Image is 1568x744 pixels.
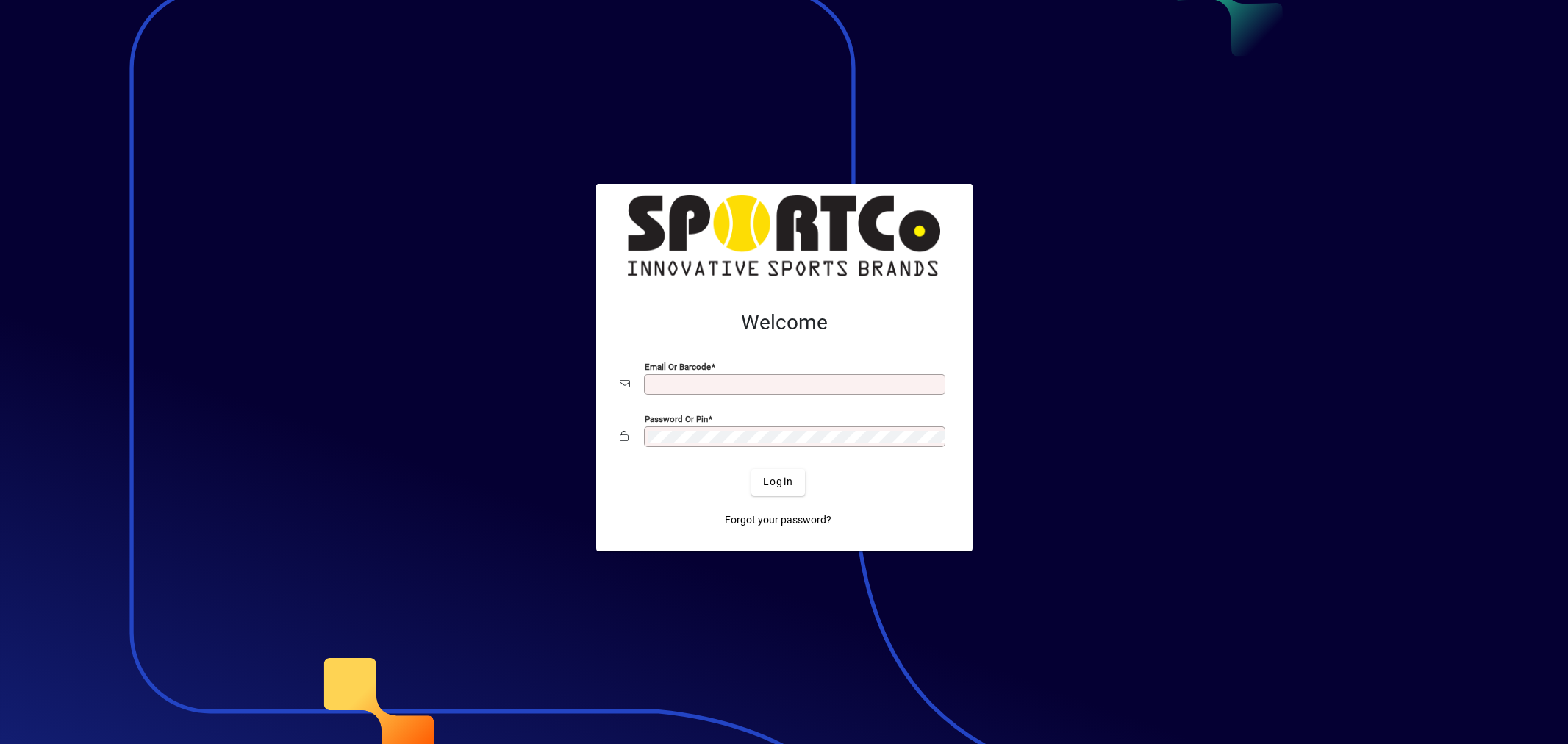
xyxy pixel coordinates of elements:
[645,413,708,423] mat-label: Password or Pin
[645,361,711,371] mat-label: Email or Barcode
[725,512,831,528] span: Forgot your password?
[620,310,949,335] h2: Welcome
[719,507,837,534] a: Forgot your password?
[763,474,793,490] span: Login
[751,469,805,496] button: Login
